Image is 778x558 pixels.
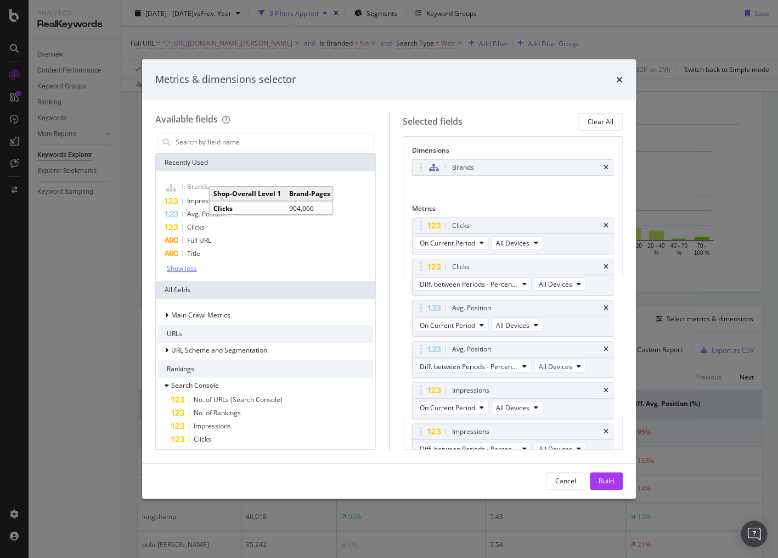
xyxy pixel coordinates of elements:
[415,236,489,249] button: On Current Period
[158,360,373,378] div: Rankings
[412,423,614,460] div: ImpressionstimesDiff. between Periods - PercentageAll Devices
[187,236,211,245] span: Full URL
[534,360,586,373] button: All Devices
[412,341,614,378] div: Avg. PositiontimesDiff. between Periods - PercentageAll Devices
[187,182,209,191] span: Brands
[412,146,614,159] div: Dimensions
[539,362,572,371] span: All Devices
[578,113,623,131] button: Clear All
[171,381,219,390] span: Search Console
[187,196,224,205] span: Impressions
[412,300,614,337] div: Avg. PositiontimesOn Current PeriodAll Devices
[194,434,211,444] span: Clicks
[415,277,532,291] button: Diff. between Periods - Percentage
[187,209,226,219] span: Avg. Position
[452,162,474,173] div: Brands
[452,344,491,355] div: Avg. Position
[156,281,375,299] div: All fields
[403,115,463,128] div: Selected fields
[412,159,614,176] div: Brandstimes
[415,319,489,332] button: On Current Period
[616,72,623,87] div: times
[604,264,608,270] div: times
[171,310,230,320] span: Main Crawl Metrics
[491,401,543,414] button: All Devices
[415,401,489,414] button: On Current Period
[534,442,586,455] button: All Devices
[155,72,296,87] div: Metrics & dimensions selector
[496,403,529,412] span: All Devices
[539,280,572,289] span: All Devices
[142,59,636,499] div: modal
[194,395,283,404] span: No. of URLs (Search Console)
[452,385,489,396] div: Impressions
[171,345,267,355] span: URL Scheme and Segmentation
[604,428,608,435] div: times
[412,259,614,295] div: ClickstimesDiff. between Periods - PercentageAll Devices
[194,421,231,431] span: Impressions
[452,261,470,272] div: Clicks
[452,220,470,231] div: Clicks
[420,444,518,454] span: Diff. between Periods - Percentage
[194,408,241,417] span: No. of Rankings
[174,134,373,150] input: Search by field name
[415,442,532,455] button: Diff. between Periods - Percentage
[604,305,608,311] div: times
[496,238,529,248] span: All Devices
[496,321,529,330] span: All Devices
[187,249,200,258] span: Title
[420,362,518,371] span: Diff. between Periods - Percentage
[741,521,767,547] div: Open Intercom Messenger
[420,321,475,330] span: On Current Period
[156,154,375,171] div: Recently Used
[158,325,373,343] div: URLs
[415,360,532,373] button: Diff. between Periods - Percentage
[491,319,543,332] button: All Devices
[534,277,586,291] button: All Devices
[539,444,572,454] span: All Devices
[420,238,475,248] span: On Current Period
[412,217,614,254] div: ClickstimesOn Current PeriodAll Devices
[604,222,608,229] div: times
[167,265,197,272] div: Show less
[604,387,608,394] div: times
[420,403,475,412] span: On Current Period
[155,113,218,125] div: Available fields
[412,382,614,419] div: ImpressionstimesOn Current PeriodAll Devices
[491,236,543,249] button: All Devices
[546,472,585,490] button: Cancel
[187,222,205,232] span: Clicks
[412,204,614,217] div: Metrics
[590,472,623,490] button: Build
[555,476,576,486] div: Cancel
[452,426,489,437] div: Impressions
[588,117,613,126] div: Clear All
[420,280,518,289] span: Diff. between Periods - Percentage
[452,303,491,314] div: Avg. Position
[604,346,608,353] div: times
[599,476,614,486] div: Build
[604,164,608,171] div: times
